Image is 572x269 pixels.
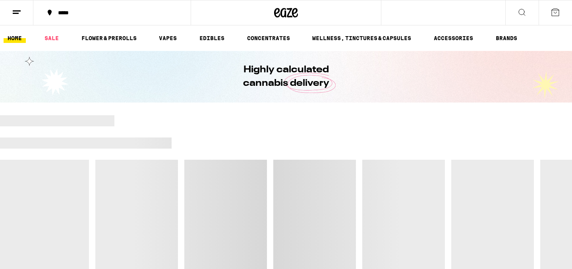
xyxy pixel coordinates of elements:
[155,33,181,43] a: VAPES
[308,33,415,43] a: WELLNESS, TINCTURES & CAPSULES
[41,33,63,43] a: SALE
[195,33,228,43] a: EDIBLES
[492,33,521,43] a: BRANDS
[4,33,26,43] a: HOME
[243,33,294,43] a: CONCENTRATES
[430,33,477,43] a: ACCESSORIES
[77,33,141,43] a: FLOWER & PREROLLS
[220,63,352,90] h1: Highly calculated cannabis delivery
